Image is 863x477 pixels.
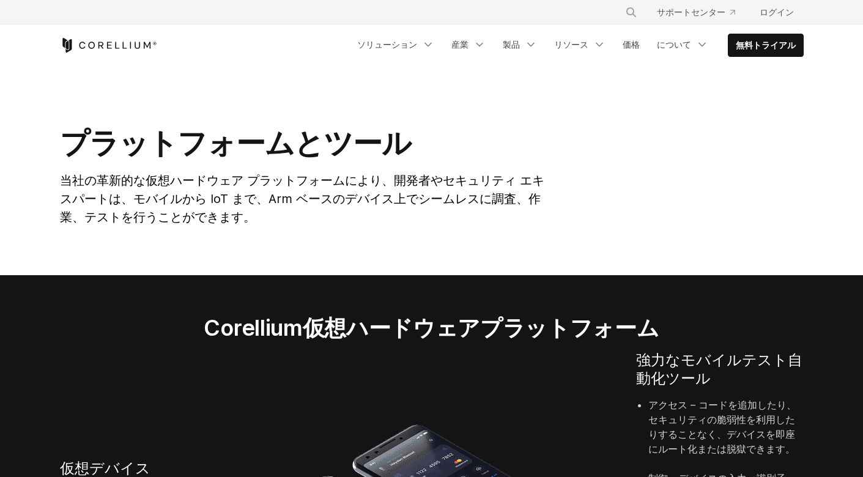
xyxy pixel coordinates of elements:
[503,39,520,50] font: 製品
[623,39,640,50] font: 価格
[554,39,588,50] font: リソース
[657,7,725,17] font: サポートセンター
[620,1,642,23] button: 検索
[648,399,796,455] font: アクセス – コードを追加したり、セキュリティの脆弱性を利用したりすることなく、デバイスを即座にルート化または脱獄できます。
[357,39,417,50] font: ソリューション
[636,351,802,387] font: 強力なモバイルテスト自動化ツール
[610,1,804,23] div: ナビゲーションメニュー
[350,34,804,57] div: ナビゲーションメニュー
[204,314,659,341] font: Corellium仮想ハードウェアプラットフォーム
[657,39,691,50] font: について
[736,40,796,50] font: 無料トライアル
[60,125,411,161] font: プラットフォームとツール
[760,7,794,17] font: ログイン
[451,39,469,50] font: 産業
[60,38,157,53] a: コレリウムホーム
[60,173,544,224] font: 当社の革新的な仮想ハードウェア プラットフォームにより、開発者やセキュリティ エキスパートは、モバイルから IoT まで、Arm ベースのデバイス上でシームレスに調査、作業、テストを行うことがで...
[60,459,150,477] font: 仮想デバイス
